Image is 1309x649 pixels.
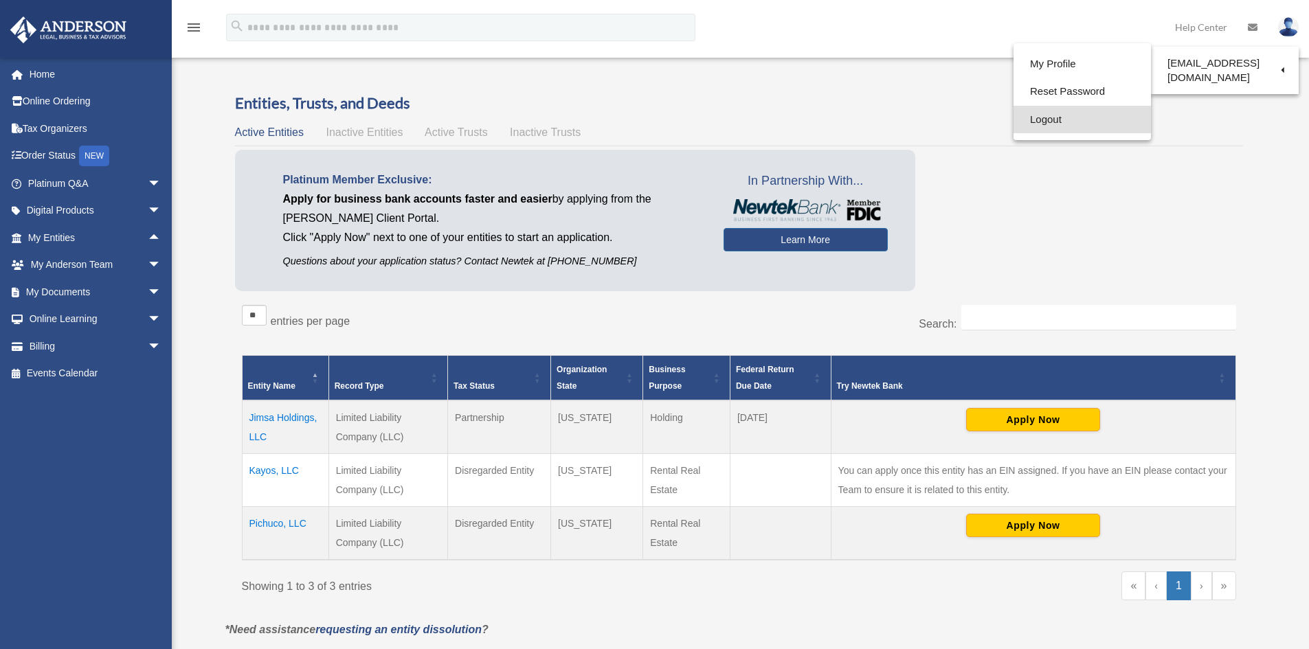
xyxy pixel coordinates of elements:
[510,126,581,138] span: Inactive Trusts
[1167,571,1191,600] a: 1
[1014,50,1151,78] a: My Profile
[425,126,488,138] span: Active Trusts
[148,278,175,306] span: arrow_drop_down
[283,190,703,228] p: by applying from the [PERSON_NAME] Client Portal.
[248,381,295,391] span: Entity Name
[148,306,175,334] span: arrow_drop_down
[148,251,175,280] span: arrow_drop_down
[643,454,730,507] td: Rental Real Estate
[10,360,182,387] a: Events Calendar
[837,378,1215,394] div: Try Newtek Bank
[1191,571,1212,600] a: Next
[724,228,888,251] a: Learn More
[148,224,175,252] span: arrow_drop_up
[1212,571,1236,600] a: Last
[1121,571,1145,600] a: First
[10,142,182,170] a: Order StatusNEW
[242,571,729,596] div: Showing 1 to 3 of 3 entries
[966,408,1100,431] button: Apply Now
[831,454,1235,507] td: You can apply once this entity has an EIN assigned. If you have an EIN please contact your Team t...
[551,356,643,401] th: Organization State: Activate to sort
[10,115,182,142] a: Tax Organizers
[328,454,447,507] td: Limited Liability Company (LLC)
[328,507,447,560] td: Limited Liability Company (LLC)
[10,278,182,306] a: My Documentsarrow_drop_down
[966,514,1100,537] button: Apply Now
[283,170,703,190] p: Platinum Member Exclusive:
[10,170,182,197] a: Platinum Q&Aarrow_drop_down
[10,224,175,251] a: My Entitiesarrow_drop_up
[242,454,328,507] td: Kayos, LLC
[448,356,551,401] th: Tax Status: Activate to sort
[283,253,703,270] p: Questions about your application status? Contact Newtek at [PHONE_NUMBER]
[1278,17,1299,37] img: User Pic
[283,193,552,205] span: Apply for business bank accounts faster and easier
[271,315,350,327] label: entries per page
[10,197,182,225] a: Digital Productsarrow_drop_down
[643,507,730,560] td: Rental Real Estate
[1145,571,1167,600] a: Previous
[242,507,328,560] td: Pichuco, LLC
[551,507,643,560] td: [US_STATE]
[328,356,447,401] th: Record Type: Activate to sort
[283,228,703,247] p: Click "Apply Now" next to one of your entities to start an application.
[730,400,831,454] td: [DATE]
[736,365,794,391] span: Federal Return Due Date
[235,126,304,138] span: Active Entities
[1151,50,1299,91] a: [EMAIL_ADDRESS][DOMAIN_NAME]
[10,60,182,88] a: Home
[10,306,182,333] a: Online Learningarrow_drop_down
[148,197,175,225] span: arrow_drop_down
[831,356,1235,401] th: Try Newtek Bank : Activate to sort
[230,19,245,34] i: search
[551,454,643,507] td: [US_STATE]
[242,356,328,401] th: Entity Name: Activate to invert sorting
[6,16,131,43] img: Anderson Advisors Platinum Portal
[1014,78,1151,106] a: Reset Password
[186,24,202,36] a: menu
[454,381,495,391] span: Tax Status
[730,356,831,401] th: Federal Return Due Date: Activate to sort
[643,356,730,401] th: Business Purpose: Activate to sort
[315,624,482,635] a: requesting an entity dissolution
[643,400,730,454] td: Holding
[79,146,109,166] div: NEW
[724,170,888,192] span: In Partnership With...
[10,332,182,360] a: Billingarrow_drop_down
[186,19,202,36] i: menu
[10,88,182,115] a: Online Ordering
[235,93,1243,114] h3: Entities, Trusts, and Deeds
[551,400,643,454] td: [US_STATE]
[225,624,489,635] em: *Need assistance ?
[730,199,881,221] img: NewtekBankLogoSM.png
[10,251,182,279] a: My Anderson Teamarrow_drop_down
[919,318,956,330] label: Search:
[148,332,175,361] span: arrow_drop_down
[328,400,447,454] td: Limited Liability Company (LLC)
[1014,106,1151,134] a: Logout
[335,381,384,391] span: Record Type
[649,365,685,391] span: Business Purpose
[557,365,607,391] span: Organization State
[448,454,551,507] td: Disregarded Entity
[242,400,328,454] td: Jimsa Holdings, LLC
[148,170,175,198] span: arrow_drop_down
[326,126,403,138] span: Inactive Entities
[448,507,551,560] td: Disregarded Entity
[448,400,551,454] td: Partnership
